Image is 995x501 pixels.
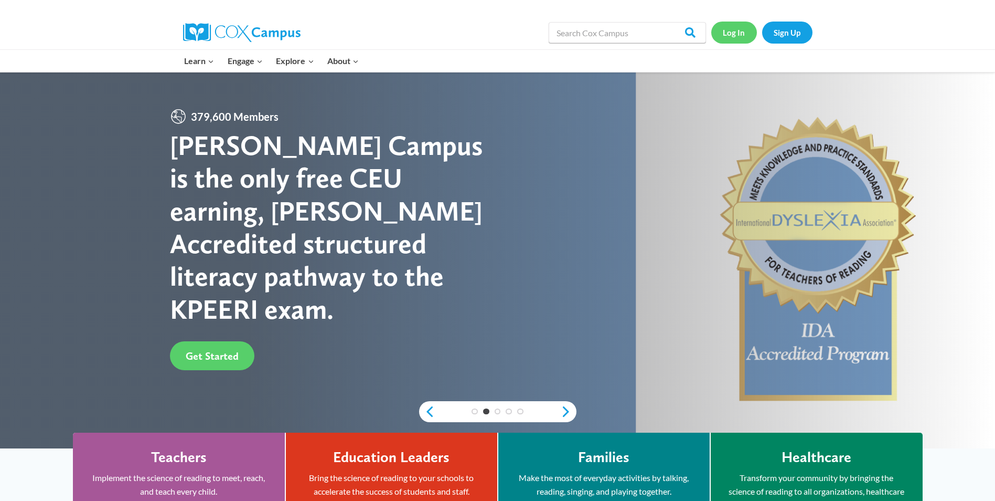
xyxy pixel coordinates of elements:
h4: Healthcare [782,448,851,466]
h4: Education Leaders [333,448,450,466]
a: 1 [472,409,478,415]
a: next [561,405,576,418]
span: Get Started [186,350,239,362]
a: 2 [483,409,489,415]
button: Child menu of Learn [178,50,221,72]
h4: Families [578,448,629,466]
nav: Primary Navigation [178,50,366,72]
nav: Secondary Navigation [711,22,812,43]
a: 4 [506,409,512,415]
p: Bring the science of reading to your schools to accelerate the success of students and staff. [302,471,482,498]
div: [PERSON_NAME] Campus is the only free CEU earning, [PERSON_NAME] Accredited structured literacy p... [170,129,498,326]
div: content slider buttons [419,401,576,422]
a: previous [419,405,435,418]
img: Cox Campus [183,23,301,42]
input: Search Cox Campus [549,22,706,43]
a: Sign Up [762,22,812,43]
a: Get Started [170,341,254,370]
button: Child menu of About [320,50,366,72]
a: 3 [495,409,501,415]
button: Child menu of Engage [221,50,270,72]
span: 379,600 Members [187,108,283,125]
h4: Teachers [151,448,207,466]
p: Implement the science of reading to meet, reach, and teach every child. [89,471,269,498]
button: Child menu of Explore [270,50,321,72]
p: Make the most of everyday activities by talking, reading, singing, and playing together. [514,471,694,498]
a: Log In [711,22,757,43]
a: 5 [517,409,523,415]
